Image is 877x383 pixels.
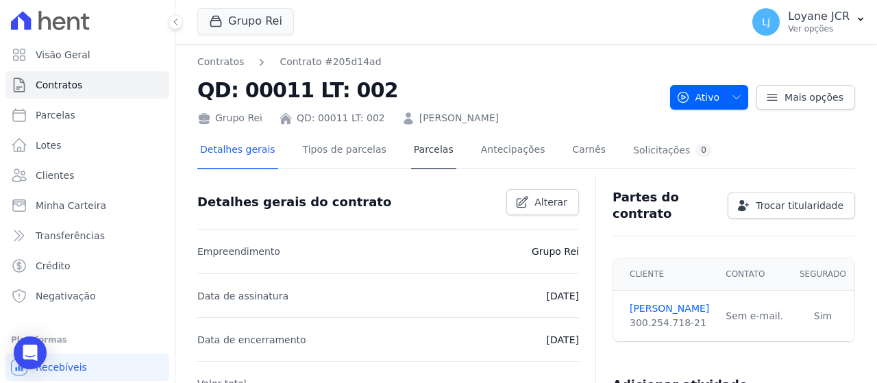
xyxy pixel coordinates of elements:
a: Mais opções [756,85,855,110]
span: Negativação [36,289,96,303]
a: Carnês [569,133,608,169]
th: Cliente [613,258,717,291]
span: Ativo [676,85,720,110]
a: Tipos de parcelas [300,133,389,169]
a: Minha Carteira [5,192,169,219]
th: Segurado [791,258,854,291]
nav: Breadcrumb [197,55,659,69]
span: LJ [762,17,770,27]
a: Trocar titularidade [728,193,855,219]
span: Visão Geral [36,48,90,62]
p: Loyane JCR [788,10,850,23]
div: 0 [695,144,712,157]
a: Visão Geral [5,41,169,69]
th: Contato [717,258,791,291]
a: [PERSON_NAME] [630,301,709,316]
a: Crédito [5,252,169,280]
div: Open Intercom Messenger [14,336,47,369]
p: Grupo Rei [532,243,579,260]
h3: Partes do contrato [613,189,717,222]
span: Contratos [36,78,82,92]
div: Solicitações [633,144,712,157]
span: Lotes [36,138,62,152]
div: Grupo Rei [197,111,262,125]
p: Data de encerramento [197,332,306,348]
span: Mais opções [785,90,843,104]
a: Negativação [5,282,169,310]
td: Sim [791,291,854,342]
p: [DATE] [547,288,579,304]
span: Trocar titularidade [756,199,843,212]
a: Contrato #205d14ad [280,55,381,69]
h2: QD: 00011 LT: 002 [197,75,659,106]
button: LJ Loyane JCR Ver opções [741,3,877,41]
a: [PERSON_NAME] [419,111,499,125]
span: Crédito [36,259,71,273]
a: Alterar [506,189,579,215]
p: Data de assinatura [197,288,288,304]
nav: Breadcrumb [197,55,382,69]
td: Sem e-mail. [717,291,791,342]
button: Ativo [670,85,749,110]
a: Contratos [197,55,244,69]
span: Minha Carteira [36,199,106,212]
a: Parcelas [5,101,169,129]
div: Plataformas [11,332,164,348]
p: Empreendimento [197,243,280,260]
h3: Detalhes gerais do contrato [197,194,391,210]
a: QD: 00011 LT: 002 [297,111,385,125]
span: Alterar [534,195,567,209]
a: Solicitações0 [630,133,715,169]
a: Transferências [5,222,169,249]
a: Lotes [5,132,169,159]
span: Parcelas [36,108,75,122]
a: Antecipações [478,133,548,169]
div: 300.254.718-21 [630,316,709,330]
p: [DATE] [547,332,579,348]
span: Recebíveis [36,360,87,374]
a: Recebíveis [5,354,169,381]
a: Parcelas [411,133,456,169]
a: Clientes [5,162,169,189]
span: Clientes [36,169,74,182]
a: Detalhes gerais [197,133,278,169]
p: Ver opções [788,23,850,34]
button: Grupo Rei [197,8,294,34]
span: Transferências [36,229,105,243]
a: Contratos [5,71,169,99]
